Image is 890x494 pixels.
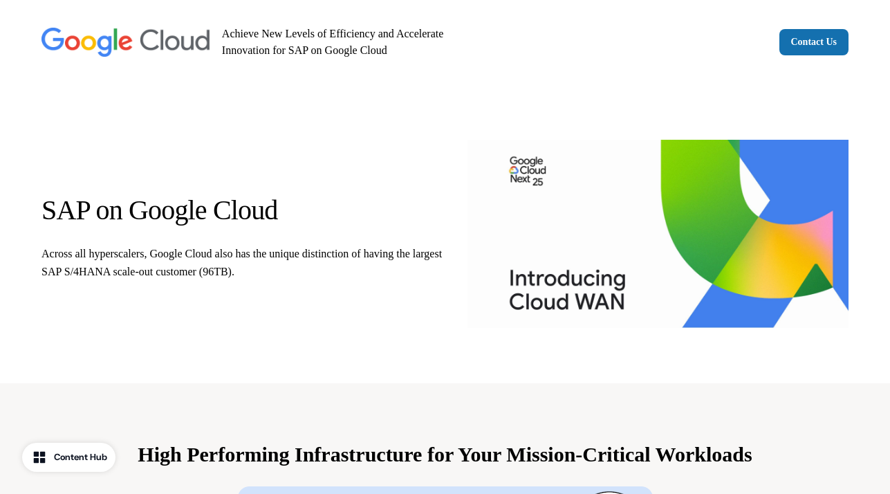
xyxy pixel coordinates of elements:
strong: High Performing Infrastructure for Your Mission-Critical Workloads [138,443,752,466]
button: Content Hub [22,443,115,472]
p: Achieve New Levels of Efficiency and Accelerate Innovation for SAP on Google Cloud [222,26,458,59]
a: Contact Us [779,29,849,55]
div: Content Hub [54,450,107,464]
p: SAP on Google Cloud [41,193,445,228]
span: Across all hyperscalers, Google Cloud also has the unique distinction of having the largest SAP S... [41,248,442,277]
